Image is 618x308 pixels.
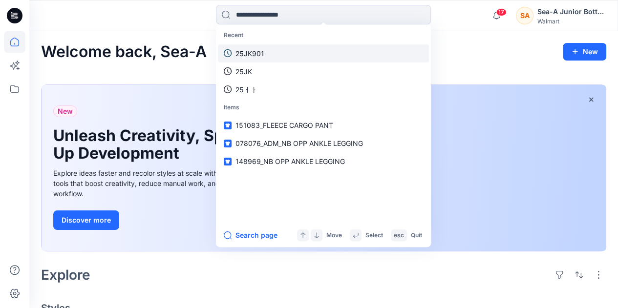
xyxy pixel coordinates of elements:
[58,105,73,117] span: New
[218,152,429,170] a: 148969_NB OPP ANKLE LEGGING
[235,66,252,77] p: 25JK
[218,81,429,99] a: 25ㅓㅏ
[218,44,429,62] a: 25JK901
[41,267,90,283] h2: Explore
[53,168,273,199] div: Explore ideas faster and recolor styles at scale with AI-powered tools that boost creativity, red...
[537,18,606,25] div: Walmart
[224,229,277,241] button: Search page
[563,43,606,61] button: New
[365,230,383,241] p: Select
[218,62,429,81] a: 25JK
[496,8,507,16] span: 17
[235,84,257,95] p: 25ㅓㅏ
[235,139,363,147] span: 078076_ADM_NB OPP ANKLE LEGGING
[53,210,273,230] a: Discover more
[53,127,258,162] h1: Unleash Creativity, Speed Up Development
[537,6,606,18] div: Sea-A Junior Bottom
[218,26,429,44] p: Recent
[235,121,333,129] span: 151083_FLEECE CARGO PANT
[218,134,429,152] a: 078076_ADM_NB OPP ANKLE LEGGING
[218,116,429,134] a: 151083_FLEECE CARGO PANT
[235,48,264,59] p: 25JK901
[326,230,342,241] p: Move
[41,43,207,61] h2: Welcome back, Sea-A
[53,210,119,230] button: Discover more
[516,7,533,24] div: SA
[394,230,404,241] p: esc
[218,99,429,117] p: Items
[235,157,345,165] span: 148969_NB OPP ANKLE LEGGING
[411,230,422,241] p: Quit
